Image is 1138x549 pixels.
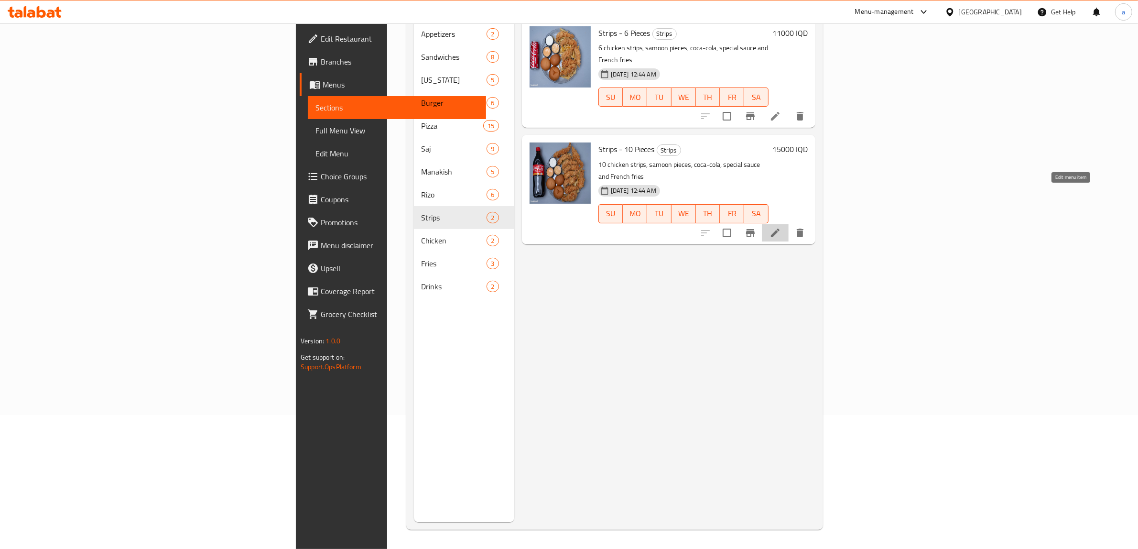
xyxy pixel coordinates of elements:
[422,189,487,200] span: Rizo
[603,90,619,104] span: SU
[483,120,499,132] div: items
[422,74,487,86] div: Kentucky
[487,53,498,62] span: 8
[530,26,591,88] img: Strips - 6 Pieces
[487,212,499,223] div: items
[321,285,478,297] span: Coverage Report
[855,6,914,18] div: Menu-management
[321,171,478,182] span: Choice Groups
[487,166,499,177] div: items
[300,27,486,50] a: Edit Restaurant
[321,217,478,228] span: Promotions
[739,221,762,244] button: Branch-specific-item
[422,143,487,154] div: Saj
[422,51,487,63] span: Sandwiches
[598,42,769,66] p: 6 chicken strips, samoon pieces, coca-cola, special sauce and French fries
[422,235,487,246] span: Chicken
[720,88,744,107] button: FR
[598,88,623,107] button: SU
[770,110,781,122] a: Edit menu item
[414,275,514,298] div: Drinks2
[414,183,514,206] div: Rizo6
[414,19,514,302] nav: Menu sections
[717,223,737,243] span: Select to update
[300,73,486,96] a: Menus
[414,68,514,91] div: [US_STATE]5
[487,259,498,268] span: 3
[627,207,643,220] span: MO
[603,207,619,220] span: SU
[487,144,498,154] span: 9
[414,252,514,275] div: Fries3
[744,88,769,107] button: SA
[724,207,740,220] span: FR
[487,99,498,108] span: 6
[772,26,808,40] h6: 11000 IQD
[300,303,486,326] a: Grocery Checklist
[414,206,514,229] div: Strips2
[487,190,498,199] span: 6
[414,114,514,137] div: Pizza15
[607,70,660,79] span: [DATE] 12:44 AM
[321,33,478,44] span: Edit Restaurant
[487,235,499,246] div: items
[772,143,808,156] h6: 15000 IQD
[414,160,514,183] div: Manakish5
[700,207,716,220] span: TH
[321,240,478,251] span: Menu disclaimer
[724,90,740,104] span: FR
[720,204,744,223] button: FR
[789,221,812,244] button: delete
[789,105,812,128] button: delete
[487,30,498,39] span: 2
[598,159,769,183] p: 10 chicken strips, samoon pieces, coca-cola, special sauce and French fries
[323,79,478,90] span: Menus
[487,76,498,85] span: 5
[414,91,514,114] div: Burger6
[300,234,486,257] a: Menu disclaimer
[739,105,762,128] button: Branch-specific-item
[422,120,484,132] span: Pizza
[301,361,361,373] a: Support.OpsPlatform
[422,97,487,109] span: Burger
[414,45,514,68] div: Sandwiches8
[487,258,499,269] div: items
[300,280,486,303] a: Coverage Report
[300,211,486,234] a: Promotions
[422,166,487,177] span: Manakish
[675,90,692,104] span: WE
[487,28,499,40] div: items
[301,335,324,347] span: Version:
[422,281,487,292] div: Drinks
[487,213,498,222] span: 2
[598,142,655,156] span: Strips - 10 Pieces
[672,204,696,223] button: WE
[414,229,514,252] div: Chicken2
[308,142,486,165] a: Edit Menu
[484,121,498,131] span: 15
[651,90,668,104] span: TU
[1122,7,1125,17] span: a
[487,282,498,291] span: 2
[647,88,672,107] button: TU
[321,263,478,274] span: Upsell
[487,281,499,292] div: items
[300,257,486,280] a: Upsell
[627,90,643,104] span: MO
[487,167,498,176] span: 5
[487,97,499,109] div: items
[487,189,499,200] div: items
[315,125,478,136] span: Full Menu View
[422,258,487,269] div: Fries
[487,51,499,63] div: items
[657,144,681,156] div: Strips
[487,74,499,86] div: items
[487,236,498,245] span: 2
[422,212,487,223] span: Strips
[321,194,478,205] span: Coupons
[748,90,765,104] span: SA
